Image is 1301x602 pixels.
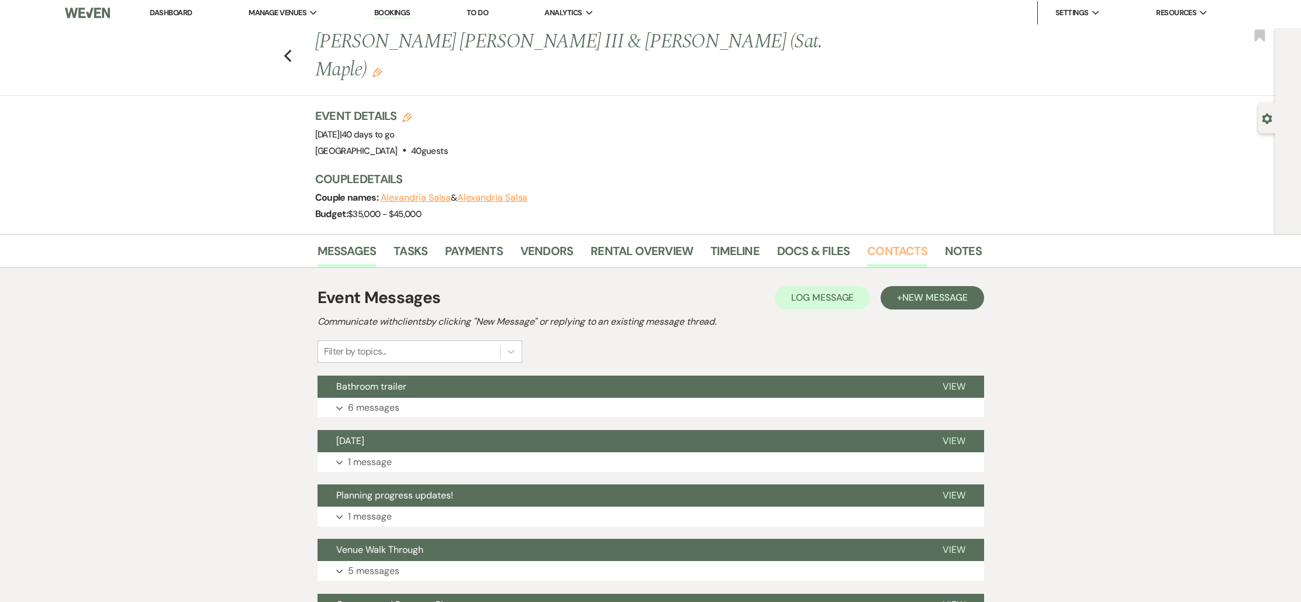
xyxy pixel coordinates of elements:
[65,1,110,25] img: Weven Logo
[544,7,582,19] span: Analytics
[318,452,984,472] button: 1 message
[318,285,441,310] h1: Event Messages
[315,145,398,157] span: [GEOGRAPHIC_DATA]
[924,539,984,561] button: View
[867,242,927,267] a: Contacts
[318,315,984,329] h2: Communicate with clients by clicking "New Message" or replying to an existing message thread.
[1055,7,1089,19] span: Settings
[336,380,406,393] span: Bathroom trailer
[520,242,573,267] a: Vendors
[249,7,306,19] span: Manage Venues
[924,430,984,452] button: View
[318,242,377,267] a: Messages
[315,28,839,84] h1: [PERSON_NAME] [PERSON_NAME] III & [PERSON_NAME] (Sat. Maple)
[411,145,448,157] span: 40 guests
[945,242,982,267] a: Notes
[341,129,395,140] span: 40 days to go
[318,430,924,452] button: [DATE]
[924,484,984,507] button: View
[315,108,448,124] h3: Event Details
[348,563,399,579] p: 5 messages
[445,242,503,267] a: Payments
[336,489,453,501] span: Planning progress updates!
[881,286,983,309] button: +New Message
[336,543,423,556] span: Venue Walk Through
[1262,112,1272,123] button: Open lead details
[902,291,967,304] span: New Message
[591,242,693,267] a: Rental Overview
[318,398,984,418] button: 6 messages
[1156,7,1196,19] span: Resources
[336,435,364,447] span: [DATE]
[943,543,965,556] span: View
[791,291,854,304] span: Log Message
[924,376,984,398] button: View
[710,242,760,267] a: Timeline
[775,286,870,309] button: Log Message
[467,8,488,18] a: To Do
[348,208,421,220] span: $35,000 - $45,000
[340,129,395,140] span: |
[777,242,850,267] a: Docs & Files
[943,489,965,501] span: View
[394,242,427,267] a: Tasks
[150,8,192,18] a: Dashboard
[315,171,970,187] h3: Couple Details
[381,192,528,204] span: &
[318,376,924,398] button: Bathroom trailer
[318,539,924,561] button: Venue Walk Through
[348,509,392,524] p: 1 message
[381,193,451,202] button: Alexandria Salsa
[315,129,395,140] span: [DATE]
[315,208,348,220] span: Budget:
[348,455,392,470] p: 1 message
[374,8,410,19] a: Bookings
[372,67,382,77] button: Edit
[318,484,924,507] button: Planning progress updates!
[315,191,381,204] span: Couple names:
[348,400,399,415] p: 6 messages
[457,193,528,202] button: Alexandria Salsa
[943,380,965,393] span: View
[324,345,386,359] div: Filter by topics...
[943,435,965,447] span: View
[318,561,984,581] button: 5 messages
[318,507,984,527] button: 1 message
